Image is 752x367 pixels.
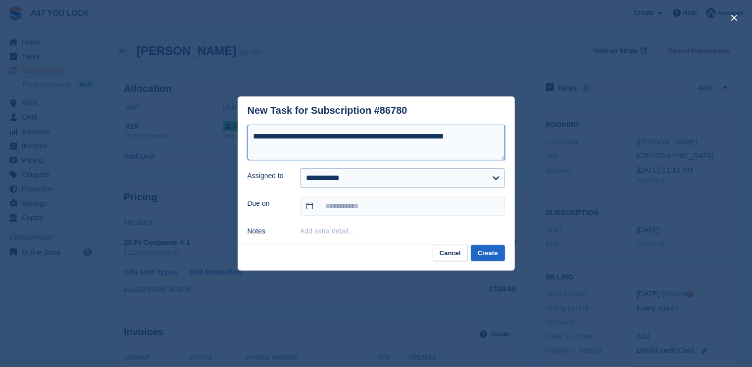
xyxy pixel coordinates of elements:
[248,105,407,116] div: New Task for Subscription #86780
[726,10,742,26] button: close
[248,171,289,181] label: Assigned to
[248,198,289,209] label: Due on
[248,226,289,236] label: Notes
[433,245,468,261] button: Cancel
[300,227,355,235] button: Add extra detail…
[471,245,504,261] button: Create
